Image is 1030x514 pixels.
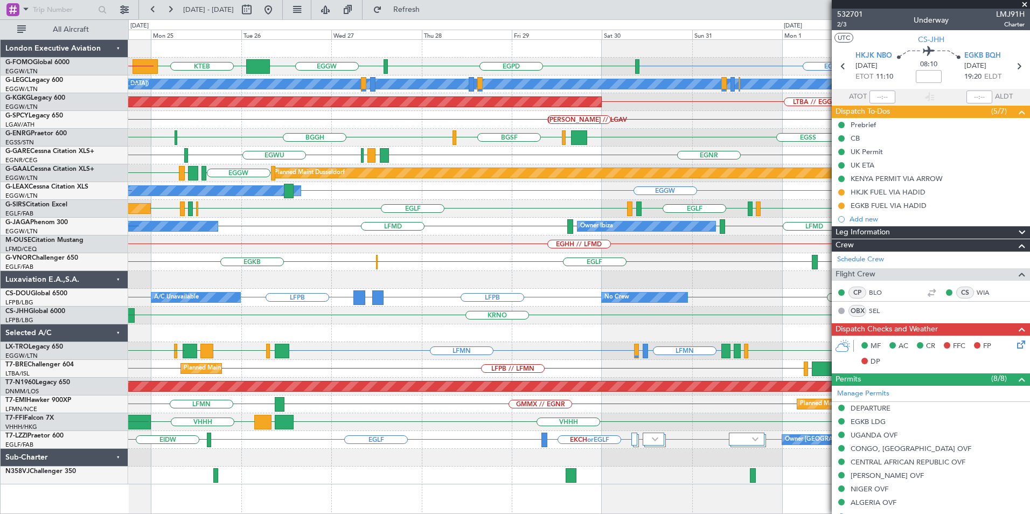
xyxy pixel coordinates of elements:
[5,433,27,439] span: T7-LZZI
[5,95,31,101] span: G-KGKG
[836,226,890,239] span: Leg Information
[151,30,241,39] div: Mon 25
[604,289,629,305] div: No Crew
[914,15,949,26] div: Underway
[512,30,602,39] div: Fri 29
[837,388,889,399] a: Manage Permits
[995,92,1013,102] span: ALDT
[154,289,199,305] div: A/C Unavailable
[836,239,854,252] span: Crew
[692,30,782,39] div: Sun 31
[5,192,38,200] a: EGGW/LTN
[926,341,935,352] span: CR
[5,308,29,315] span: CS-JHH
[851,404,890,413] div: DEPARTURE
[5,148,30,155] span: G-GARE
[5,433,64,439] a: T7-LZZIPraetor 600
[5,184,29,190] span: G-LEAX
[851,444,971,453] div: CONGO, [GEOGRAPHIC_DATA] OVF
[855,61,878,72] span: [DATE]
[876,72,893,82] span: 11:10
[5,77,29,84] span: G-LEGC
[5,113,29,119] span: G-SPCY
[580,218,613,234] div: Owner Ibiza
[5,95,65,101] a: G-KGKGLegacy 600
[996,9,1025,20] span: LMJ91H
[5,219,68,226] a: G-JAGAPhenom 300
[836,268,875,281] span: Flight Crew
[5,441,33,449] a: EGLF/FAB
[918,34,944,45] span: CS-JHH
[851,120,876,129] div: Prebrief
[851,417,886,426] div: EGKB LDG
[5,316,33,324] a: LFPB/LBG
[953,341,965,352] span: FFC
[977,288,1001,297] a: WIA
[848,305,866,317] div: OBX
[836,323,938,336] span: Dispatch Checks and Weather
[848,287,866,298] div: CP
[5,166,30,172] span: G-GAAL
[851,161,874,170] div: UK ETA
[241,30,331,39] div: Tue 26
[5,245,37,253] a: LFMD/CEQ
[837,20,863,29] span: 2/3
[851,471,924,480] div: [PERSON_NAME] OVF
[5,219,30,226] span: G-JAGA
[836,373,861,386] span: Permits
[5,379,70,386] a: T7-N1960Legacy 650
[800,396,862,412] div: Planned Maint Chester
[5,237,31,244] span: M-OUSE
[5,370,30,378] a: LTBA/ISL
[331,30,421,39] div: Wed 27
[855,51,892,61] span: HKJK NBO
[5,103,38,111] a: EGGW/LTN
[130,22,149,31] div: [DATE]
[5,468,30,475] span: N358VJ
[869,91,895,103] input: --:--
[602,30,692,39] div: Sat 30
[5,166,94,172] a: G-GAALCessna Citation XLS+
[851,134,860,143] div: CB
[5,415,54,421] a: T7-FFIFalcon 7X
[5,415,24,421] span: T7-FFI
[5,237,83,244] a: M-OUSECitation Mustang
[5,121,34,129] a: LGAV/ATH
[850,214,1025,224] div: Add new
[5,184,88,190] a: G-LEAXCessna Citation XLS
[920,59,937,70] span: 08:10
[5,298,33,307] a: LFPB/LBG
[5,130,31,137] span: G-ENRG
[183,5,234,15] span: [DATE] - [DATE]
[5,379,36,386] span: T7-N1960
[5,67,38,75] a: EGGW/LTN
[964,51,1001,61] span: EGKB BQH
[5,59,33,66] span: G-FOMO
[5,255,78,261] a: G-VNORChallenger 650
[5,397,26,404] span: T7-EMI
[851,430,897,440] div: UGANDA OVF
[12,21,117,38] button: All Aircraft
[991,373,1007,384] span: (8/8)
[33,2,95,18] input: Trip Number
[855,72,873,82] span: ETOT
[851,147,883,156] div: UK Permit
[785,432,934,448] div: Owner [GEOGRAPHIC_DATA] ([GEOGRAPHIC_DATA])
[956,287,974,298] div: CS
[384,6,429,13] span: Refresh
[184,360,353,377] div: Planned Maint [GEOGRAPHIC_DATA] ([GEOGRAPHIC_DATA])
[422,30,512,39] div: Thu 28
[5,362,74,368] a: T7-BREChallenger 604
[5,255,32,261] span: G-VNOR
[984,72,1001,82] span: ELDT
[5,174,38,182] a: EGGW/LTN
[836,106,890,118] span: Dispatch To-Dos
[752,437,758,441] img: arrow-gray.svg
[5,405,37,413] a: LFMN/NCE
[5,202,26,208] span: G-SIRS
[5,290,67,297] a: CS-DOUGlobal 6500
[5,113,63,119] a: G-SPCYLegacy 650
[5,352,38,360] a: EGGW/LTN
[5,148,94,155] a: G-GARECessna Citation XLS+
[5,468,76,475] a: N358VJChallenger 350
